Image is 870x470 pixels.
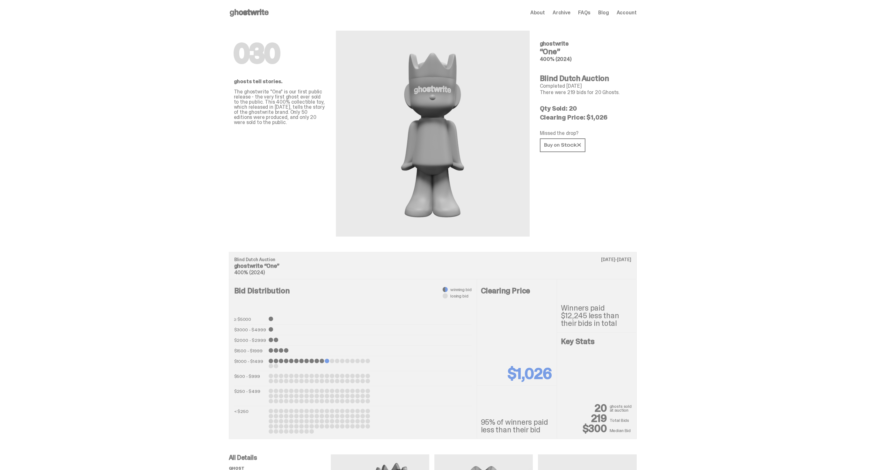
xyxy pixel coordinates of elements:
p: Clearing Price: $1,026 [540,114,632,121]
p: ghostwrite “One” [234,263,631,269]
h4: “One” [540,48,632,55]
h4: Bid Distribution [234,287,472,315]
p: 20 [561,403,610,413]
p: $3000 - $4999 [234,327,266,332]
a: Archive [553,10,570,15]
p: $1,026 [508,366,552,381]
h4: Key Stats [561,338,633,345]
p: $500 - $999 [234,374,266,383]
p: [DATE]-[DATE] [601,257,631,262]
span: losing bid [450,294,468,298]
p: The ghostwrite "One" is our first public release - the very first ghost ever sold to the public. ... [234,89,326,125]
p: $250 - $499 [234,389,266,403]
a: Blog [598,10,609,15]
p: Completed [DATE] [540,84,632,89]
p: Blind Dutch Auction [234,257,631,262]
span: 400% (2024) [234,269,265,276]
span: ghostwrite [540,40,569,48]
p: All Details [229,454,331,461]
h4: Blind Dutch Auction [540,75,632,82]
h1: 030 [234,41,326,66]
span: winning bid [450,287,471,292]
p: 95% of winners paid less than their bid [481,418,553,434]
p: Winners paid $12,245 less than their bids in total [561,304,633,327]
p: Median Bid [610,427,633,434]
p: Missed the drop? [540,131,632,136]
p: ≥ $5000 [234,317,266,322]
p: ghosts sold at auction [610,404,633,413]
a: FAQs [578,10,591,15]
h4: Clearing Price [481,287,553,295]
a: About [530,10,545,15]
p: Qty Sold: 20 [540,105,632,112]
p: ghosts tell stories. [234,79,326,84]
span: 400% (2024) [540,56,572,62]
p: < $250 [234,409,266,434]
p: There were 219 bids for 20 Ghosts. [540,90,632,95]
a: Account [617,10,637,15]
p: 219 [561,413,610,423]
p: $1000 - $1499 [234,359,266,368]
p: $300 [561,423,610,434]
img: ghostwrite&ldquo;One&rdquo; [383,46,482,221]
p: $2000 - $2999 [234,338,266,343]
p: $1500 - $1999 [234,348,266,353]
p: Total Bids [610,417,633,423]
